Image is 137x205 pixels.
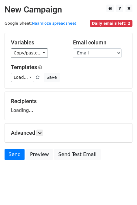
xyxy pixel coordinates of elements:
[44,73,59,82] button: Save
[90,20,132,27] span: Daily emails left: 2
[26,149,53,160] a: Preview
[11,39,64,46] h5: Variables
[54,149,100,160] a: Send Test Email
[73,39,126,46] h5: Email column
[11,98,126,105] h5: Recipients
[90,21,132,26] a: Daily emails left: 2
[11,130,126,136] h5: Advanced
[11,73,34,82] a: Load...
[32,21,76,26] a: Naamloze spreadsheet
[11,98,126,114] div: Loading...
[5,21,76,26] small: Google Sheet:
[5,149,25,160] a: Send
[11,48,48,58] a: Copy/paste...
[5,5,132,15] h2: New Campaign
[11,64,37,70] a: Templates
